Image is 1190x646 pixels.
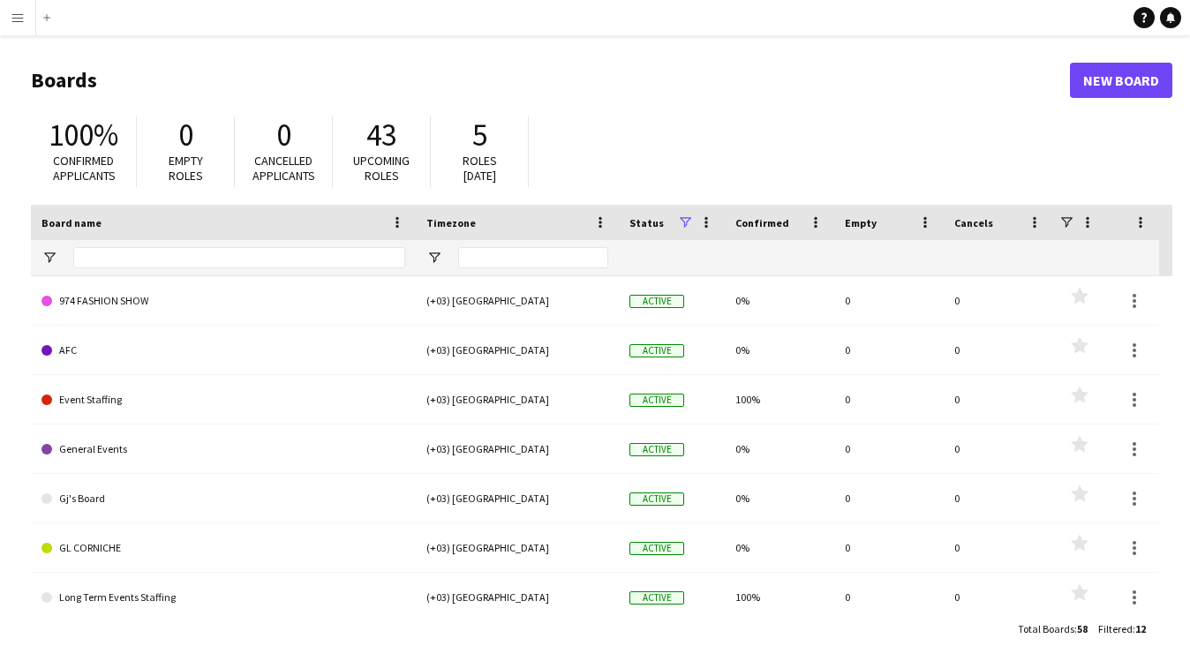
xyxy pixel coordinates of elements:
span: Active [629,443,684,456]
span: 58 [1077,622,1088,635]
div: (+03) [GEOGRAPHIC_DATA] [416,523,619,572]
a: 974 FASHION SHOW [41,276,405,326]
div: 0% [725,326,834,374]
span: Board name [41,216,102,229]
span: Status [629,216,664,229]
div: (+03) [GEOGRAPHIC_DATA] [416,326,619,374]
a: AFC [41,326,405,375]
div: (+03) [GEOGRAPHIC_DATA] [416,375,619,424]
div: 0 [834,375,944,424]
button: Open Filter Menu [41,250,57,266]
div: 0 [944,474,1053,522]
div: 0 [834,326,944,374]
div: 0 [834,276,944,325]
div: 0 [944,276,1053,325]
span: Empty [845,216,877,229]
h1: Boards [31,67,1070,94]
div: 0 [944,326,1053,374]
div: 0% [725,424,834,473]
span: Active [629,295,684,308]
div: (+03) [GEOGRAPHIC_DATA] [416,474,619,522]
div: 0% [725,276,834,325]
span: 0 [276,116,291,154]
div: 0 [834,474,944,522]
div: : [1098,612,1146,646]
div: 0% [725,523,834,572]
a: GL CORNICHE [41,523,405,573]
span: Timezone [426,216,476,229]
span: Cancels [954,216,993,229]
span: Active [629,492,684,506]
div: 0 [834,424,944,473]
div: 0 [834,523,944,572]
div: 100% [725,375,834,424]
span: Upcoming roles [353,153,410,184]
a: New Board [1070,63,1172,98]
span: Total Boards [1018,622,1074,635]
button: Open Filter Menu [426,250,442,266]
div: 0 [944,523,1053,572]
div: : [1018,612,1088,646]
div: (+03) [GEOGRAPHIC_DATA] [416,424,619,473]
span: Cancelled applicants [252,153,315,184]
a: General Events [41,424,405,474]
span: Empty roles [169,153,203,184]
a: Event Staffing [41,375,405,424]
div: 100% [725,573,834,621]
span: Roles [DATE] [463,153,497,184]
span: Active [629,542,684,555]
span: Active [629,394,684,407]
span: Confirmed [735,216,789,229]
div: 0 [944,424,1053,473]
input: Board name Filter Input [73,247,405,268]
div: 0 [944,573,1053,621]
a: Gj's Board [41,474,405,523]
span: 100% [49,116,118,154]
span: Filtered [1098,622,1133,635]
span: Active [629,591,684,605]
div: 0% [725,474,834,522]
span: 0 [178,116,193,154]
span: Active [629,344,684,357]
span: Confirmed applicants [53,153,116,184]
span: 43 [366,116,396,154]
span: 5 [472,116,487,154]
div: (+03) [GEOGRAPHIC_DATA] [416,573,619,621]
input: Timezone Filter Input [458,247,608,268]
div: (+03) [GEOGRAPHIC_DATA] [416,276,619,325]
a: Long Term Events Staffing [41,573,405,622]
div: 0 [834,573,944,621]
div: 0 [944,375,1053,424]
span: 12 [1135,622,1146,635]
